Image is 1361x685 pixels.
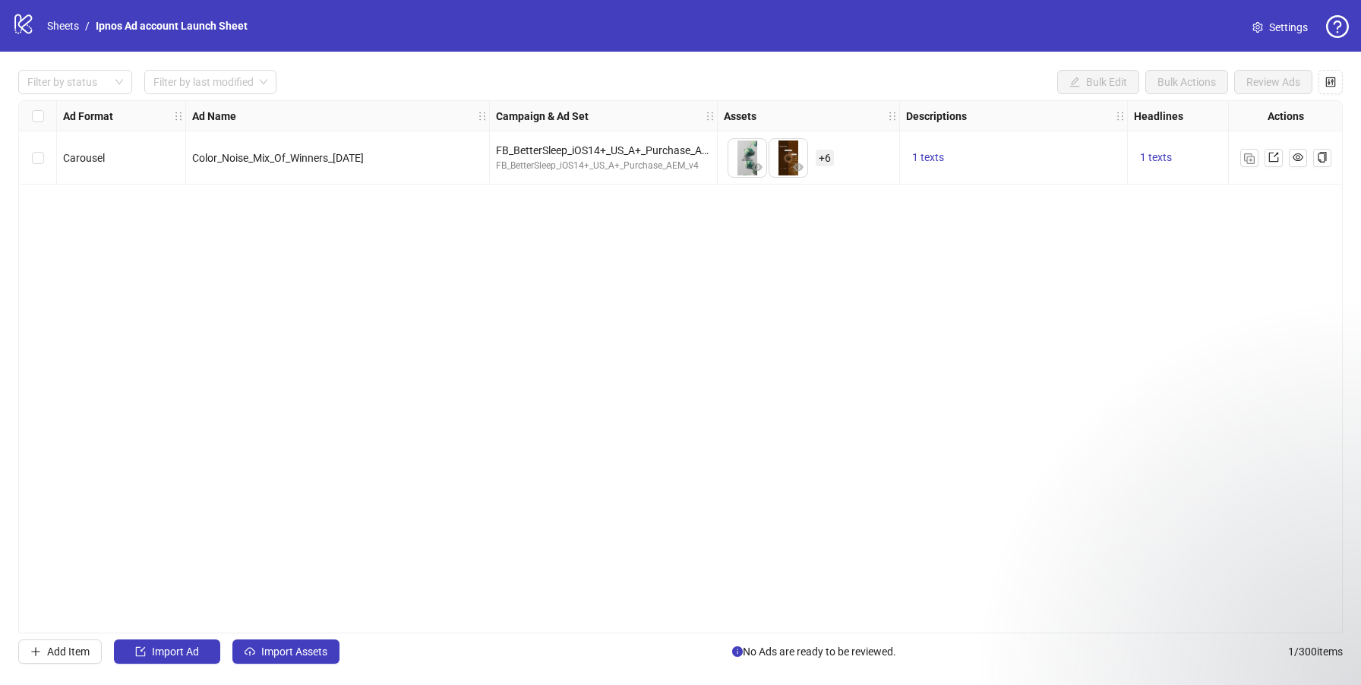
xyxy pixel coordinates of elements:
[488,111,498,122] span: holder
[732,643,896,660] span: No Ads are ready to be reviewed.
[19,101,57,131] div: Select all rows
[1244,153,1255,164] img: Duplicate
[1268,152,1279,163] span: export
[63,152,105,164] span: Carousel
[887,111,898,122] span: holder
[1240,149,1258,167] button: Duplicate
[1057,70,1139,94] button: Bulk Edit
[1252,22,1263,33] span: setting
[192,152,364,164] span: Color_Noise_Mix_Of_Winners_[DATE]
[85,17,90,34] li: /
[152,646,199,658] span: Import Ad
[732,646,743,657] span: info-circle
[232,639,339,664] button: Import Assets
[1293,152,1303,163] span: eye
[1126,111,1136,122] span: holder
[895,101,899,131] div: Resize Assets column
[1145,70,1228,94] button: Bulk Actions
[705,111,715,122] span: holder
[912,151,944,163] span: 1 texts
[18,639,102,664] button: Add Item
[1317,152,1328,163] span: copy
[19,131,57,185] div: Select row 1
[485,101,489,131] div: Resize Ad Name column
[1134,108,1183,125] strong: Headlines
[1240,15,1320,39] a: Settings
[1134,149,1178,167] button: 1 texts
[30,646,41,657] span: plus
[1318,70,1343,94] button: Configure table settings
[184,111,194,122] span: holder
[769,139,807,177] img: Asset 2
[245,646,255,657] span: cloud-upload
[496,159,711,173] div: FB_BetterSleep_iOS14+_US_A+_Purchase_AEM_v4
[715,111,726,122] span: holder
[752,162,763,172] span: eye
[789,159,807,177] button: Preview
[261,646,327,658] span: Import Assets
[1326,15,1349,38] span: question-circle
[63,108,113,125] strong: Ad Format
[114,639,220,664] button: Import Ad
[135,646,146,657] span: import
[816,150,834,166] span: + 6
[182,101,185,131] div: Resize Ad Format column
[1115,111,1126,122] span: holder
[728,139,766,177] img: Asset 1
[713,101,717,131] div: Resize Campaign & Ad Set column
[906,108,967,125] strong: Descriptions
[793,162,804,172] span: eye
[748,159,766,177] button: Preview
[496,142,711,159] div: FB_BetterSleep_iOS14+_US_A+_Purchase_AEM_v4_15.09.25_CarrouselAds
[496,108,589,125] strong: Campaign & Ad Set
[724,108,756,125] strong: Assets
[173,111,184,122] span: holder
[93,17,251,34] a: Ipnos Ad account Launch Sheet
[192,108,236,125] strong: Ad Name
[906,149,950,167] button: 1 texts
[1269,19,1308,36] span: Settings
[44,17,82,34] a: Sheets
[1325,77,1336,87] span: control
[898,111,908,122] span: holder
[477,111,488,122] span: holder
[1268,108,1304,125] strong: Actions
[1123,101,1127,131] div: Resize Descriptions column
[47,646,90,658] span: Add Item
[1140,151,1172,163] span: 1 texts
[1234,70,1312,94] button: Review Ads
